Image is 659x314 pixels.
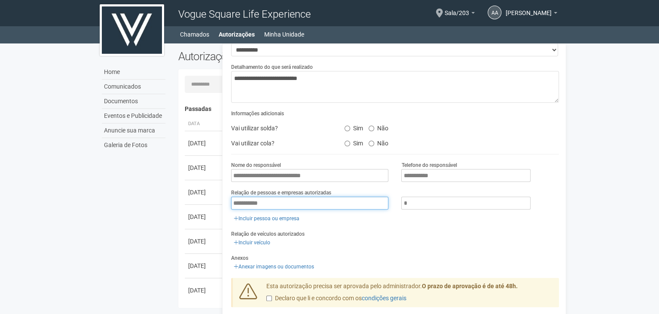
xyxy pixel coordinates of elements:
a: Sala/203 [445,11,475,18]
label: Nome do responsável [231,161,281,169]
div: [DATE] [188,286,220,295]
span: Vogue Square Life Experience [178,8,310,20]
label: Relação de pessoas e empresas autorizadas [231,189,331,197]
input: Sim [345,141,350,146]
a: Incluir veículo [231,238,273,247]
div: Vai utilizar solda? [225,122,338,135]
a: Autorizações [219,28,255,40]
label: Declaro que li e concordo com os [266,294,406,303]
label: Não [369,137,388,147]
div: [DATE] [188,262,220,270]
label: Sim [345,137,363,147]
th: Data [185,117,223,131]
img: logo.jpg [100,4,164,56]
input: Não [369,141,374,146]
input: Sim [345,126,350,131]
div: [DATE] [188,139,220,148]
div: [DATE] [188,163,220,172]
input: Não [369,126,374,131]
a: Anexar imagens ou documentos [231,262,317,271]
label: Não [369,122,388,132]
h2: Autorizações [178,50,362,63]
span: Aline Abondante [506,1,552,16]
label: Detalhamento do que será realizado [231,63,313,71]
input: Declaro que li e concordo com oscondições gerais [266,296,272,301]
span: Sala/203 [445,1,469,16]
div: [DATE] [188,212,220,221]
div: [DATE] [188,188,220,197]
label: Sim [345,122,363,132]
label: Anexos [231,254,248,262]
a: Minha Unidade [264,28,304,40]
a: Chamados [180,28,209,40]
a: Galeria de Fotos [102,138,165,152]
a: Home [102,65,165,80]
a: Eventos e Publicidade [102,109,165,123]
a: Comunicados [102,80,165,94]
a: condições gerais [362,295,406,302]
div: Vai utilizar cola? [225,137,338,150]
a: Incluir pessoa ou empresa [231,214,302,223]
a: [PERSON_NAME] [506,11,557,18]
label: Informações adicionais [231,110,284,117]
div: [DATE] [188,237,220,246]
div: Esta autorização precisa ser aprovada pelo administrador. [260,282,559,307]
h4: Passadas [185,106,553,112]
a: Documentos [102,94,165,109]
a: AA [488,6,501,19]
strong: O prazo de aprovação é de até 48h. [422,283,518,289]
label: Telefone do responsável [401,161,457,169]
label: Relação de veículos autorizados [231,230,305,238]
a: Anuncie sua marca [102,123,165,138]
